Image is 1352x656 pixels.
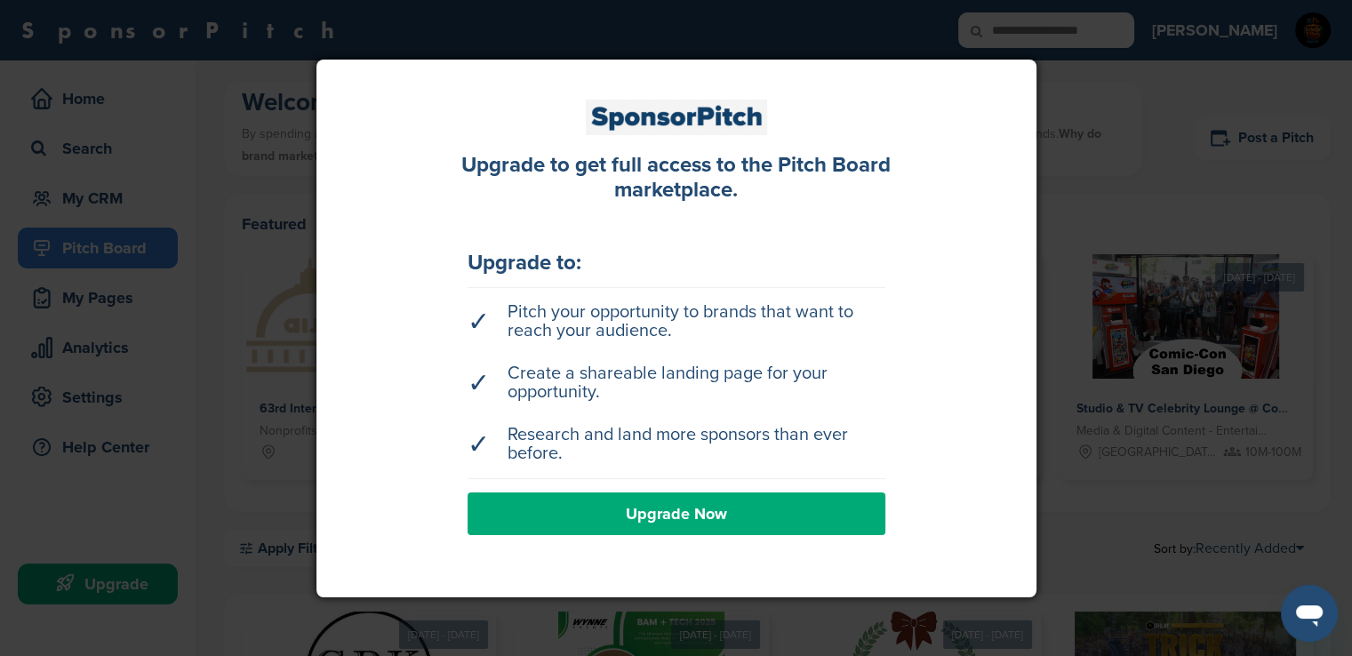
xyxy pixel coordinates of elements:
li: Pitch your opportunity to brands that want to reach your audience. [468,294,885,349]
span: ✓ [468,313,490,332]
li: Research and land more sponsors than ever before. [468,417,885,472]
span: ✓ [468,374,490,393]
a: Upgrade Now [468,492,885,535]
div: Upgrade to: [468,252,885,274]
iframe: Button to launch messaging window [1281,585,1338,642]
span: ✓ [468,436,490,454]
li: Create a shareable landing page for your opportunity. [468,356,885,411]
div: Upgrade to get full access to the Pitch Board marketplace. [441,153,912,204]
a: Close [1020,48,1047,75]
